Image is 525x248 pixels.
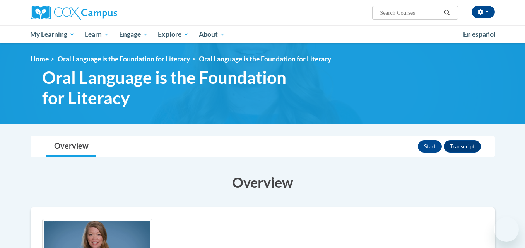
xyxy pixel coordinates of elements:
a: My Learning [26,25,80,43]
span: About [199,30,225,39]
a: Learn [80,25,114,43]
button: Start [418,140,442,153]
h3: Overview [31,173,495,192]
button: Account Settings [472,6,495,18]
span: Engage [119,30,148,39]
span: Learn [85,30,109,39]
span: Oral Language is the Foundation for Literacy [199,55,331,63]
button: Search [441,8,453,17]
a: About [194,25,230,43]
a: Engage [114,25,153,43]
a: Oral Language is the Foundation for Literacy [58,55,190,63]
input: Search Courses [379,8,441,17]
span: En español [463,30,496,38]
a: Cox Campus [31,6,178,20]
a: Overview [46,136,96,157]
div: Main menu [19,25,506,43]
span: Oral Language is the Foundation for Literacy [42,67,309,108]
iframe: Button to launch messaging window [494,217,519,242]
button: Transcript [444,140,481,153]
span: My Learning [30,30,75,39]
a: En español [458,26,501,42]
span: Explore [158,30,189,39]
a: Explore [153,25,194,43]
img: Cox Campus [31,6,117,20]
a: Home [31,55,49,63]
